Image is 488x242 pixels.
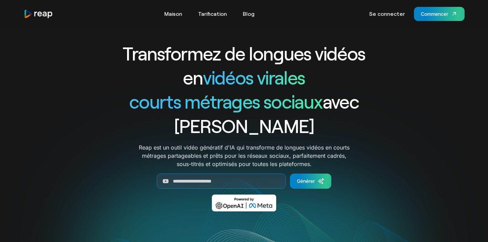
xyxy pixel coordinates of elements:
[195,8,230,19] a: Tarification
[24,9,53,19] a: maison
[198,10,227,17] font: Tarification
[243,10,255,17] font: Blog
[203,66,305,88] font: vidéos virales
[414,7,465,21] a: Commencer
[239,8,258,19] a: Blog
[297,178,315,184] font: Générer
[174,90,359,136] font: avec [PERSON_NAME]
[101,174,387,189] form: Générer un formulaire
[123,42,365,88] font: Transformez de longues vidéos en
[139,144,350,167] font: Reap est un outil vidéo génératif d'IA qui transforme de longues vidéos en courts métrages partag...
[290,174,331,189] a: Générer
[129,90,323,112] font: courts métrages sociaux
[161,8,186,19] a: Maison
[366,8,408,19] a: Se connecter
[164,10,182,17] font: Maison
[421,11,448,17] font: Commencer
[369,10,405,17] font: Se connecter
